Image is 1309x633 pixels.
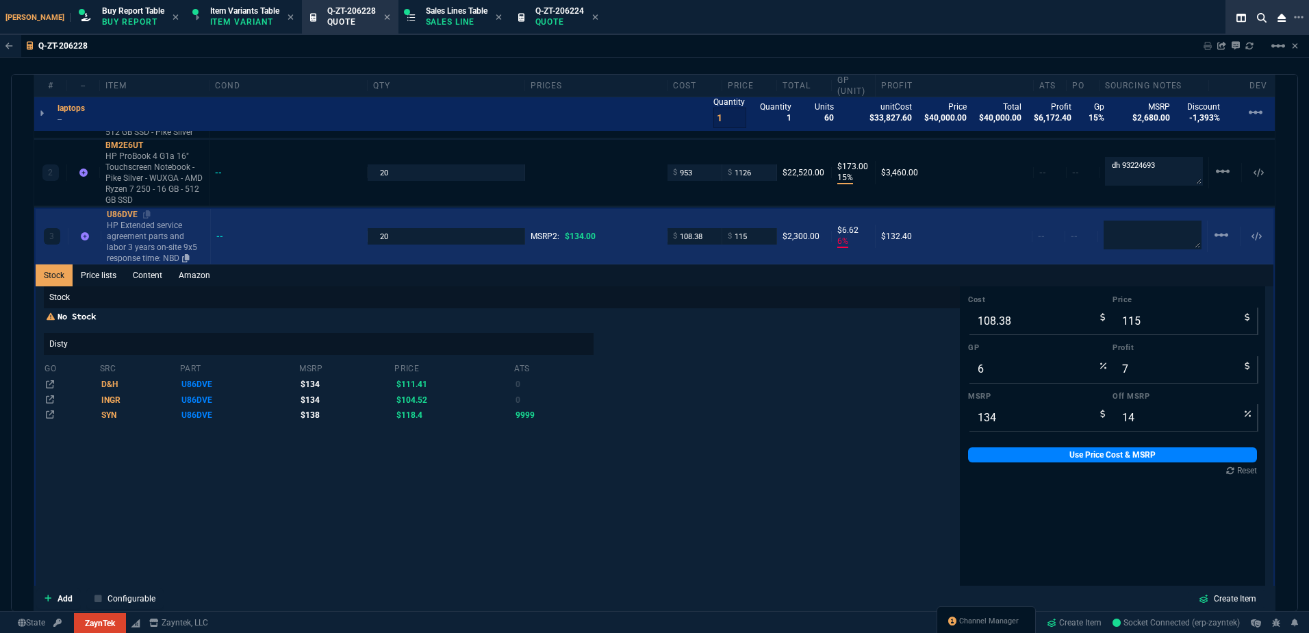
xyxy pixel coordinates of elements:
[783,231,826,242] div: $2,300.00
[1113,295,1257,306] label: Price
[394,408,513,423] td: $118.4
[1041,612,1107,633] a: Create Item
[525,80,668,91] div: prices
[36,264,73,286] a: Stock
[179,377,299,392] td: U86DVE
[5,13,71,22] span: [PERSON_NAME]
[1113,618,1240,628] span: Socket Connected (erp-zayntek)
[34,80,67,91] div: #
[968,295,1113,306] label: Cost
[58,114,93,125] p: --
[1270,38,1286,54] mat-icon: Example home icon
[713,97,746,108] p: Quantity
[832,75,876,97] div: GP (unit)
[368,80,526,91] div: qty
[38,40,88,51] p: Q-ZT-206228
[1251,10,1272,26] nx-icon: Search
[58,592,73,604] p: Add
[327,16,376,27] p: Quote
[209,80,368,91] div: cond
[99,392,179,407] td: INGR
[1072,168,1079,177] span: --
[426,6,487,16] span: Sales Lines Table
[1113,617,1240,629] a: axUB6XXcAEz8ml0uAACT
[73,264,125,286] a: Price lists
[298,358,394,377] th: msrp
[777,80,832,91] div: Total
[565,232,596,241] span: $134.00
[1038,232,1045,241] span: --
[1213,227,1230,243] mat-icon: Example home icon
[44,408,594,423] tr: HP 3Y PREMIUM ONSITE NB
[968,343,1113,353] label: GP
[107,209,205,220] div: U86DVE
[215,167,235,178] div: --
[783,167,826,178] div: $22,520.00
[394,377,513,392] td: $111.41
[1100,80,1209,91] div: Sourcing Notes
[968,447,1257,462] a: Use Price Cost & MSRP
[170,264,218,286] a: Amazon
[49,231,54,242] p: 3
[102,6,164,16] span: Buy Report Table
[99,358,179,377] th: src
[1113,391,1257,402] label: Off MSRP
[384,12,390,23] nx-icon: Close Tab
[5,41,13,51] nx-icon: Back to Table
[327,6,376,16] span: Q-ZT-206228
[102,16,164,27] p: Buy Report
[79,168,88,177] nx-icon: Item not found in Business Central. The quote is still valid.
[298,377,394,392] td: $134
[1247,104,1264,121] mat-icon: Example home icon
[1272,10,1291,26] nx-icon: Close Workbench
[1034,80,1067,91] div: ATS
[1188,589,1267,607] a: Create Item
[44,377,594,392] tr: 3y Premium Onsite NB
[99,408,179,423] td: SYN
[535,16,584,27] p: Quote
[513,408,594,423] td: 9999
[210,6,279,16] span: Item Variants Table
[179,408,299,423] td: U86DVE
[179,358,299,377] th: part
[216,231,236,242] div: --
[1113,343,1257,353] label: Profit
[44,311,960,322] p: No Stock
[959,616,1019,627] span: Channel Manager
[668,80,722,91] div: cost
[881,231,1026,242] div: $132.40
[1231,10,1251,26] nx-icon: Split Panels
[48,167,53,178] p: 2
[58,103,85,114] p: laptops
[107,592,155,604] p: Configurable
[592,12,598,23] nx-icon: Close Tab
[81,232,89,241] nx-icon: Item not found in Business Central. The quote is still valid.
[1039,168,1046,177] span: --
[1226,465,1257,476] div: Reset
[513,358,594,377] th: ats
[876,80,1034,91] div: Profit
[44,286,960,308] p: Stock
[44,392,594,407] tr: HP 3Y PREMIUM ONSITE NB
[1215,163,1231,179] mat-icon: Example home icon
[67,80,100,91] div: --
[1294,11,1304,24] nx-icon: Open New Tab
[426,16,487,27] p: Sales Line
[14,617,49,629] a: Global State
[210,16,279,27] p: Item Variant
[105,151,203,206] p: HP ProBook 4 G1a 16" Touchscreen Notebook - Pike Silver - WUXGA - AMD Ryzen 7 250 - 16 GB - 512 G...
[125,264,170,286] a: Content
[99,377,179,392] td: D&H
[496,12,502,23] nx-icon: Close Tab
[173,12,179,23] nx-icon: Close Tab
[728,167,732,178] span: $
[298,408,394,423] td: $138
[968,391,1113,402] label: MSRP
[1242,80,1275,91] div: dev
[531,231,661,242] div: MSRP2:
[179,392,299,407] td: U86DVE
[394,392,513,407] td: $104.52
[288,12,294,23] nx-icon: Close Tab
[837,172,853,184] p: 15%
[394,358,513,377] th: price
